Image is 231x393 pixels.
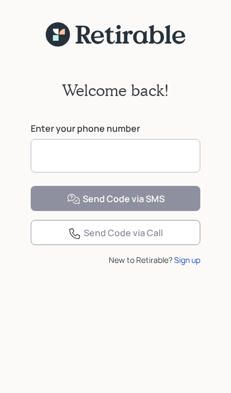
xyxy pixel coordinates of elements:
[68,227,163,240] div: Send Code via Call
[174,254,200,266] div: Sign up
[67,193,165,206] div: Send Code via SMS
[31,186,200,211] button: Send Code via SMS
[31,220,200,245] button: Send Code via Call
[31,254,200,266] div: New to Retirable?
[31,122,200,135] label: Enter your phone number
[62,81,169,100] h2: Welcome back!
